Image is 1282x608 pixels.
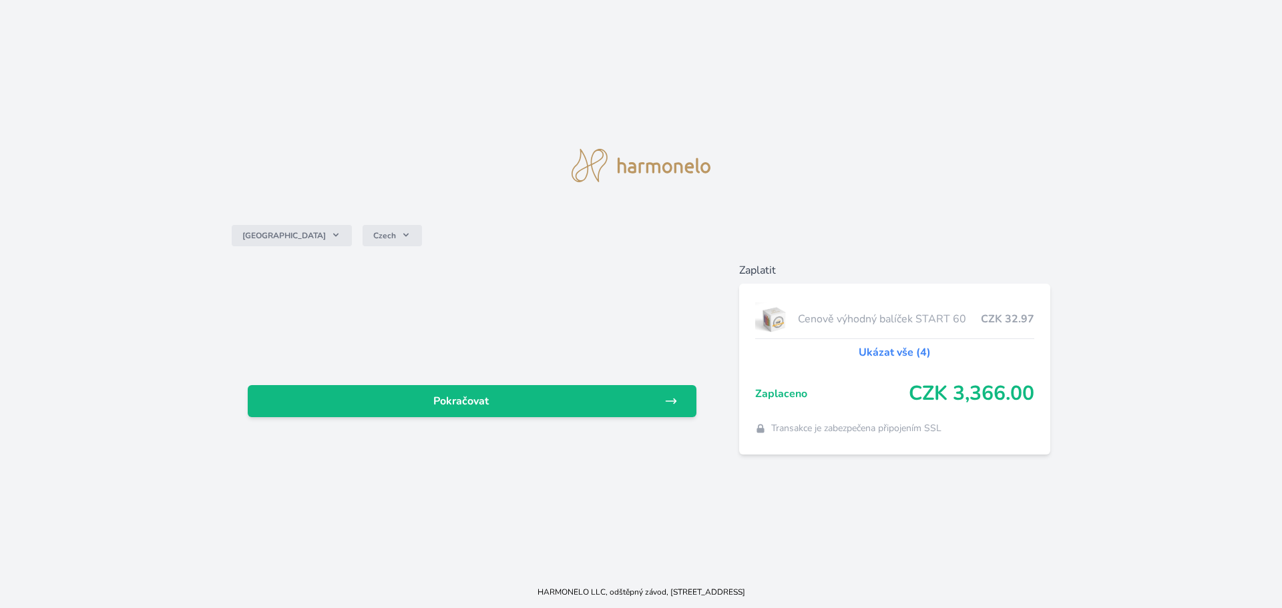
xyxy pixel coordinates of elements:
[755,386,909,402] span: Zaplaceno
[232,225,352,246] button: [GEOGRAPHIC_DATA]
[798,311,981,327] span: Cenově výhodný balíček START 60
[242,230,326,241] span: [GEOGRAPHIC_DATA]
[373,230,396,241] span: Czech
[363,225,422,246] button: Czech
[981,311,1034,327] span: CZK 32.97
[739,262,1051,278] h6: Zaplatit
[771,422,941,435] span: Transakce je zabezpečena připojením SSL
[755,302,793,336] img: start.jpg
[248,385,696,417] a: Pokračovat
[572,149,710,182] img: logo.svg
[258,393,664,409] span: Pokračovat
[859,344,931,360] a: Ukázat vše (4)
[909,382,1034,406] span: CZK 3,366.00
